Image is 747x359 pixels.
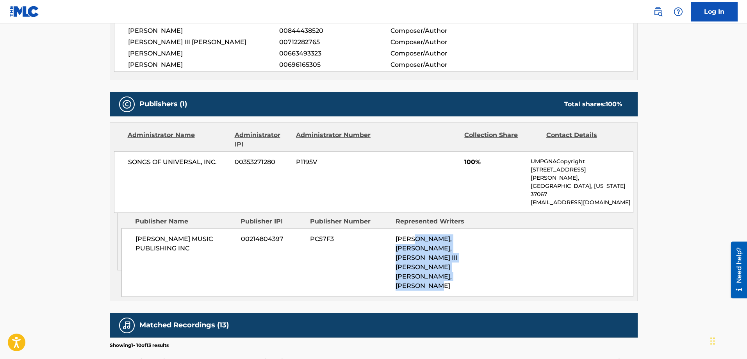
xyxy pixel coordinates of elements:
[235,157,290,167] span: 00353271280
[296,130,372,149] div: Administrator Number
[139,100,187,109] h5: Publishers (1)
[674,7,683,16] img: help
[122,100,132,109] img: Publishers
[235,130,290,149] div: Administrator IPI
[135,217,235,226] div: Publisher Name
[128,130,229,149] div: Administrator Name
[396,235,458,289] span: [PERSON_NAME], [PERSON_NAME], [PERSON_NAME] III [PERSON_NAME] [PERSON_NAME], [PERSON_NAME]
[241,217,304,226] div: Publisher IPI
[531,157,633,166] p: UMPGNACopyright
[564,100,622,109] div: Total shares:
[110,342,169,349] p: Showing 1 - 10 of 13 results
[310,234,390,244] span: PC57F3
[725,242,747,298] iframe: Resource Center
[396,217,475,226] div: Represented Writers
[279,38,390,47] span: 00712282765
[670,4,686,20] div: Help
[9,5,19,41] div: Need help?
[128,26,280,36] span: [PERSON_NAME]
[241,234,304,244] span: 00214804397
[650,4,666,20] a: Public Search
[310,217,390,226] div: Publisher Number
[708,321,747,359] iframe: Chat Widget
[9,6,39,17] img: MLC Logo
[531,166,633,182] p: [STREET_ADDRESS][PERSON_NAME],
[128,157,229,167] span: SONGS OF UNIVERSAL, INC.
[464,130,540,149] div: Collection Share
[606,100,622,108] span: 100 %
[691,2,738,21] a: Log In
[128,38,280,47] span: [PERSON_NAME] III [PERSON_NAME]
[390,49,492,58] span: Composer/Author
[128,49,280,58] span: [PERSON_NAME]
[296,157,372,167] span: P1195V
[464,157,525,167] span: 100%
[279,26,390,36] span: 00844438520
[546,130,622,149] div: Contact Details
[128,60,280,70] span: [PERSON_NAME]
[122,321,132,330] img: Matched Recordings
[710,329,715,353] div: Drag
[139,321,229,330] h5: Matched Recordings (13)
[135,234,235,253] span: [PERSON_NAME] MUSIC PUBLISHING INC
[653,7,663,16] img: search
[390,38,492,47] span: Composer/Author
[279,60,390,70] span: 00696165305
[390,60,492,70] span: Composer/Author
[279,49,390,58] span: 00663493323
[390,26,492,36] span: Composer/Author
[531,198,633,207] p: [EMAIL_ADDRESS][DOMAIN_NAME]
[531,182,633,198] p: [GEOGRAPHIC_DATA], [US_STATE] 37067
